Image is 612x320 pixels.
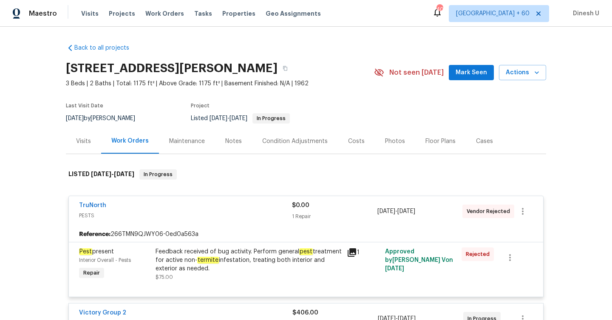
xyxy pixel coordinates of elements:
span: Tasks [194,11,212,17]
span: $0.00 [292,202,309,208]
button: Mark Seen [449,65,494,81]
span: Properties [222,9,255,18]
span: [DATE] [210,115,227,121]
span: Vendor Rejected [467,207,513,216]
span: Projects [109,9,135,18]
div: Visits [76,137,91,146]
span: [DATE] [91,171,111,177]
span: [DATE] [385,266,404,272]
button: Actions [499,65,546,81]
div: Photos [385,137,405,146]
span: [DATE] [377,208,395,214]
div: Condition Adjustments [262,137,328,146]
span: [DATE] [66,115,84,121]
span: Maestro [29,9,57,18]
span: PESTS [79,211,292,220]
span: In Progress [253,116,289,121]
span: [DATE] [114,171,134,177]
div: Work Orders [111,137,149,145]
span: [DATE] [397,208,415,214]
span: Dinesh U [569,9,599,18]
span: 3 Beds | 2 Baths | Total: 1175 ft² | Above Grade: 1175 ft² | Basement Finished: N/A | 1962 [66,79,374,88]
span: - [91,171,134,177]
button: Copy Address [278,61,293,76]
span: present [79,248,114,255]
div: 1 [347,247,380,258]
em: termite [197,257,219,264]
em: pest [299,248,313,255]
div: Cases [476,137,493,146]
div: Feedback received of bug activity. Perform general treatment for active non- infestation, treatin... [156,247,342,273]
span: Last Visit Date [66,103,103,108]
span: Repair [80,269,103,277]
span: Rejected [466,250,493,258]
b: Reference: [79,230,110,239]
span: $75.00 [156,275,173,280]
span: Actions [506,67,539,78]
span: - [210,115,247,121]
span: Mark Seen [456,67,487,78]
span: In Progress [140,170,176,179]
h6: LISTED [68,169,134,180]
span: [DATE] [229,115,247,121]
span: Listed [191,115,290,121]
span: Interior Overall - Pests [79,258,131,263]
div: Floor Plans [425,137,456,146]
span: $406.00 [292,310,318,316]
span: Project [191,103,210,108]
div: 266TMN9QJWY06-0ed0a563a [69,227,543,242]
div: Notes [225,137,242,146]
span: Geo Assignments [266,9,321,18]
span: Work Orders [145,9,184,18]
div: Costs [348,137,365,146]
div: 405 [436,5,442,14]
span: Not seen [DATE] [389,68,444,77]
div: LISTED [DATE]-[DATE]In Progress [66,161,546,188]
div: by [PERSON_NAME] [66,113,145,124]
div: Maintenance [169,137,205,146]
h2: [STREET_ADDRESS][PERSON_NAME] [66,64,278,73]
div: 1 Repair [292,212,377,221]
a: Back to all projects [66,44,147,52]
a: TruNorth [79,202,106,208]
em: Pest [79,248,92,255]
span: [GEOGRAPHIC_DATA] + 60 [456,9,530,18]
a: Victory Group 2 [79,310,126,316]
span: Visits [81,9,99,18]
span: Approved by [PERSON_NAME] V on [385,249,453,272]
span: - [377,207,415,216]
